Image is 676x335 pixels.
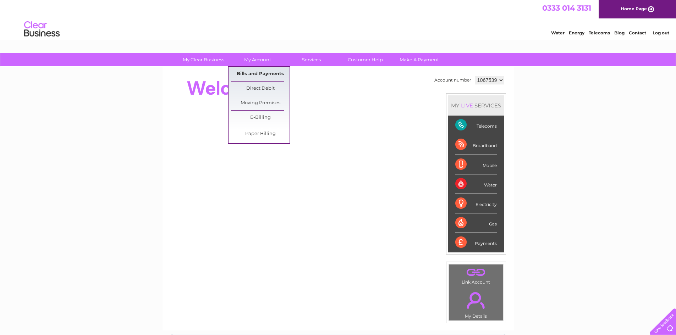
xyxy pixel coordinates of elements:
[451,266,501,279] a: .
[551,30,565,35] a: Water
[653,30,669,35] a: Log out
[614,30,625,35] a: Blog
[589,30,610,35] a: Telecoms
[455,233,497,252] div: Payments
[390,53,449,66] a: Make A Payment
[460,102,474,109] div: LIVE
[455,174,497,194] div: Water
[228,53,287,66] a: My Account
[231,82,290,96] a: Direct Debit
[449,264,504,286] td: Link Account
[449,286,504,321] td: My Details
[451,288,501,313] a: .
[24,18,60,40] img: logo.png
[455,155,497,174] div: Mobile
[336,53,395,66] a: Customer Help
[629,30,646,35] a: Contact
[433,74,473,86] td: Account number
[455,135,497,155] div: Broadband
[455,213,497,233] div: Gas
[171,4,506,34] div: Clear Business is a trading name of Verastar Limited (registered in [GEOGRAPHIC_DATA] No. 3667643...
[174,53,233,66] a: My Clear Business
[282,53,341,66] a: Services
[231,67,290,81] a: Bills and Payments
[231,111,290,125] a: E-Billing
[455,116,497,135] div: Telecoms
[455,194,497,213] div: Electricity
[448,95,504,116] div: MY SERVICES
[569,30,584,35] a: Energy
[231,96,290,110] a: Moving Premises
[231,127,290,141] a: Paper Billing
[542,4,591,12] a: 0333 014 3131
